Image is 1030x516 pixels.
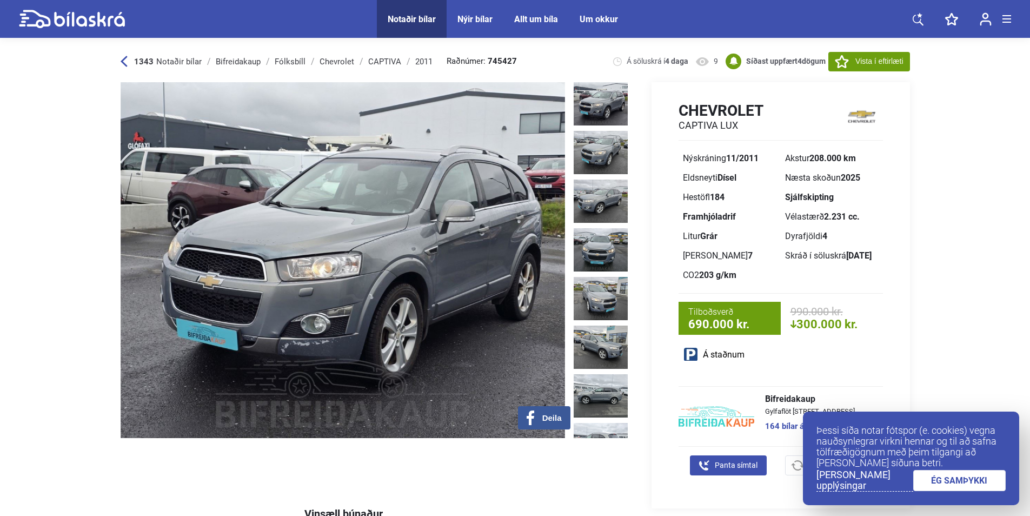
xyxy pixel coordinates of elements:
div: Chevrolet [320,57,354,66]
b: 11/2011 [726,153,759,163]
div: Bifreidakaup [216,57,261,66]
b: 2025 [841,173,860,183]
b: Grár [700,231,717,241]
button: Deila [518,406,570,429]
div: Litur [683,232,776,241]
h2: CAPTIVA LUX [679,120,763,131]
span: 300.000 kr. [790,317,873,330]
span: Notaðir bílar [156,57,202,67]
img: 1753785417_3233935865714857958_26085390024696379.jpg [574,131,628,174]
h1: Chevrolet [679,102,763,120]
button: Vista í eftirlæti [828,52,909,71]
span: 9 [714,56,718,67]
span: Panta símtal [715,460,757,471]
b: [DATE] [846,250,872,261]
span: Vista í eftirlæti [855,56,903,67]
div: CAPTIVA [368,57,401,66]
div: Nýskráning [683,154,776,163]
span: Á staðnum [703,350,745,359]
b: Framhjóladrif [683,211,736,222]
b: Sjálfskipting [785,192,834,202]
div: Hestöfl [683,193,776,202]
a: Nýir bílar [457,14,493,24]
img: 1753785418_6939279777311034234_26085391416231405.jpg [574,228,628,272]
div: CO2 [683,271,776,280]
div: Næsta skoðun [785,174,879,182]
b: 7 [748,250,753,261]
b: 203 g/km [699,270,736,280]
b: Dísel [717,173,736,183]
div: Eldsneyti [683,174,776,182]
span: Bifreidakaup [765,395,855,403]
img: 1753785419_7601507085049397825_26085392059390093.jpg [574,277,628,320]
img: user-login.svg [980,12,992,26]
b: 184 [710,192,725,202]
div: 2011 [415,57,433,66]
b: 4 [822,231,827,241]
div: Vélastærð [785,213,879,221]
img: 1753785418_2163847257903733313_26085390754941973.jpg [574,180,628,223]
div: [PERSON_NAME] [683,252,776,260]
b: 4 daga [665,57,688,65]
div: Skráð í söluskrá [785,252,879,260]
span: Deila [542,413,562,423]
img: 1753785416_4834846722225713219_26085389345553626.jpg [574,82,628,125]
span: Gylfaflöt [STREET_ADDRESS] [765,408,855,415]
b: 2.231 cc. [824,211,860,222]
span: 990.000 kr. [790,306,873,317]
div: Akstur [785,154,879,163]
b: Síðast uppfært dögum [746,57,826,65]
img: 1753785420_3840137694887359542_26085392789958579.jpg [574,326,628,369]
span: Tilboðsverð [688,306,771,319]
span: Á söluskrá í [627,56,688,67]
a: [PERSON_NAME] upplýsingar [816,469,913,492]
img: 1753785421_8120968391891865092_26085394262529773.jpg [574,423,628,466]
div: Fólksbíll [275,57,305,66]
div: Dyrafjöldi [785,232,879,241]
b: 1343 [134,57,154,67]
a: Allt um bíla [514,14,558,24]
p: Þessi síða notar fótspor (e. cookies) vegna nauðsynlegrar virkni hennar og til að safna tölfræðig... [816,425,1006,468]
b: 745427 [488,57,517,65]
b: 208.000 km [809,153,856,163]
a: ÉG SAMÞYKKI [913,470,1006,491]
span: Raðnúmer: [447,57,517,65]
span: 690.000 kr. [688,319,771,330]
img: logo Chevrolet CAPTIVA LUX [841,101,883,132]
a: Notaðir bílar [388,14,436,24]
a: 164 bílar á söluskrá [765,422,855,431]
img: 1753785420_8017313298805234898_26085393526234100.jpg [574,374,628,418]
span: 4 [798,57,802,65]
a: Um okkur [580,14,618,24]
